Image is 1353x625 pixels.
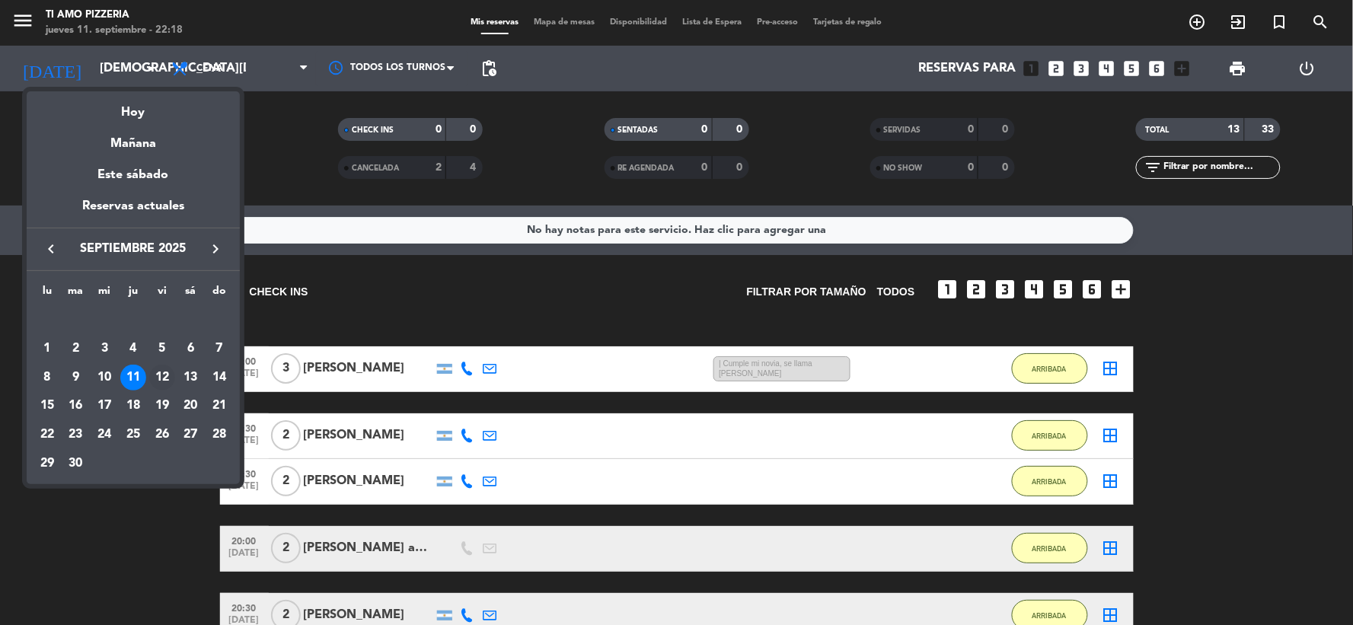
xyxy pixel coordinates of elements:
div: 14 [206,365,232,391]
div: 23 [63,422,89,448]
span: septiembre 2025 [65,239,202,259]
td: 6 de septiembre de 2025 [177,334,206,363]
td: 16 de septiembre de 2025 [62,391,91,420]
button: keyboard_arrow_left [37,239,65,259]
td: 9 de septiembre de 2025 [62,363,91,392]
div: 24 [91,422,117,448]
div: 5 [149,336,175,362]
td: 14 de septiembre de 2025 [205,363,234,392]
th: martes [62,282,91,306]
th: jueves [119,282,148,306]
i: keyboard_arrow_right [206,240,225,258]
td: 12 de septiembre de 2025 [148,363,177,392]
td: 18 de septiembre de 2025 [119,391,148,420]
div: Este sábado [27,154,240,196]
div: 20 [177,393,203,419]
td: 4 de septiembre de 2025 [119,334,148,363]
th: sábado [177,282,206,306]
div: 28 [206,422,232,448]
div: 19 [149,393,175,419]
th: lunes [33,282,62,306]
div: 13 [177,365,203,391]
td: 23 de septiembre de 2025 [62,420,91,449]
td: 26 de septiembre de 2025 [148,420,177,449]
td: 22 de septiembre de 2025 [33,420,62,449]
div: 16 [63,393,89,419]
th: viernes [148,282,177,306]
div: Reservas actuales [27,196,240,228]
div: 22 [34,422,60,448]
div: 9 [63,365,89,391]
button: keyboard_arrow_right [202,239,229,259]
div: 4 [120,336,146,362]
div: 8 [34,365,60,391]
div: 10 [91,365,117,391]
th: miércoles [90,282,119,306]
td: 27 de septiembre de 2025 [177,420,206,449]
div: 26 [149,422,175,448]
td: 3 de septiembre de 2025 [90,334,119,363]
td: 2 de septiembre de 2025 [62,334,91,363]
i: keyboard_arrow_left [42,240,60,258]
div: 12 [149,365,175,391]
div: 6 [177,336,203,362]
div: 3 [91,336,117,362]
div: 7 [206,336,232,362]
div: 21 [206,393,232,419]
td: 11 de septiembre de 2025 [119,363,148,392]
div: 27 [177,422,203,448]
div: 1 [34,336,60,362]
div: 17 [91,393,117,419]
td: 8 de septiembre de 2025 [33,363,62,392]
td: 21 de septiembre de 2025 [205,391,234,420]
td: 20 de septiembre de 2025 [177,391,206,420]
td: 1 de septiembre de 2025 [33,334,62,363]
td: SEP. [33,305,234,334]
td: 10 de septiembre de 2025 [90,363,119,392]
div: 25 [120,422,146,448]
td: 19 de septiembre de 2025 [148,391,177,420]
td: 29 de septiembre de 2025 [33,449,62,478]
td: 30 de septiembre de 2025 [62,449,91,478]
div: 2 [63,336,89,362]
td: 13 de septiembre de 2025 [177,363,206,392]
div: Hoy [27,91,240,123]
th: domingo [205,282,234,306]
td: 15 de septiembre de 2025 [33,391,62,420]
td: 24 de septiembre de 2025 [90,420,119,449]
div: Mañana [27,123,240,154]
div: 15 [34,393,60,419]
div: 29 [34,451,60,477]
div: 18 [120,393,146,419]
td: 25 de septiembre de 2025 [119,420,148,449]
td: 5 de septiembre de 2025 [148,334,177,363]
td: 17 de septiembre de 2025 [90,391,119,420]
div: 30 [63,451,89,477]
td: 28 de septiembre de 2025 [205,420,234,449]
div: 11 [120,365,146,391]
td: 7 de septiembre de 2025 [205,334,234,363]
